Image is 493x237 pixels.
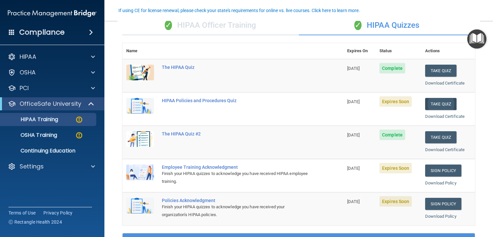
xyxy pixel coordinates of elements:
a: OfficeSafe University [8,100,95,108]
img: warning-circle.0cc9ac19.png [75,116,83,124]
p: OSHA Training [4,132,57,138]
img: PMB logo [8,7,97,20]
p: HIPAA Training [4,116,58,123]
a: Sign Policy [425,165,461,177]
span: ✓ [165,20,172,30]
div: Finish your HIPAA quizzes to acknowledge you have received HIPAA employee training. [162,170,311,185]
a: Terms of Use [8,210,36,216]
span: ✓ [354,20,362,30]
button: Take Quiz [425,65,456,77]
a: HIPAA [8,53,95,61]
p: Continuing Education [4,148,93,154]
span: [DATE] [347,199,360,204]
a: Download Certificate [425,114,465,119]
button: Take Quiz [425,131,456,143]
h4: Compliance [19,28,65,37]
p: OfficeSafe University [20,100,81,108]
span: [DATE] [347,99,360,104]
div: The HIPAA Quiz [162,65,311,70]
th: Expires On [343,43,376,59]
span: Ⓒ Rectangle Health 2024 [8,219,62,225]
a: OSHA [8,69,95,76]
p: HIPAA [20,53,36,61]
span: Expires Soon [379,163,412,173]
a: Download Policy [425,214,456,219]
th: Actions [421,43,475,59]
div: Finish your HIPAA quizzes to acknowledge you have received your organization’s HIPAA policies. [162,203,311,219]
a: Sign Policy [425,198,461,210]
div: Employee Training Acknowledgment [162,165,311,170]
a: Download Certificate [425,147,465,152]
div: HIPAA Quizzes [299,16,475,35]
button: Open Resource Center [467,29,486,49]
p: Settings [20,163,44,170]
th: Name [122,43,158,59]
button: If using CE for license renewal, please check your state's requirements for online vs. live cours... [117,7,361,14]
span: [DATE] [347,66,360,71]
a: Download Certificate [425,81,465,86]
a: Settings [8,163,95,170]
a: Download Policy [425,181,456,185]
span: [DATE] [347,133,360,137]
span: Expires Soon [379,96,412,107]
div: HIPAA Policies and Procedures Quiz [162,98,311,103]
span: [DATE] [347,166,360,171]
button: Take Quiz [425,98,456,110]
span: Complete [379,130,405,140]
th: Status [376,43,421,59]
a: PCI [8,84,95,92]
span: Complete [379,63,405,73]
div: Policies Acknowledgment [162,198,311,203]
div: The HIPAA Quiz #2 [162,131,311,136]
p: OSHA [20,69,36,76]
a: Privacy Policy [43,210,73,216]
img: warning-circle.0cc9ac19.png [75,131,83,139]
div: If using CE for license renewal, please check your state's requirements for online vs. live cours... [118,8,360,13]
p: PCI [20,84,29,92]
span: Expires Soon [379,196,412,207]
div: HIPAA Officer Training [122,16,299,35]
